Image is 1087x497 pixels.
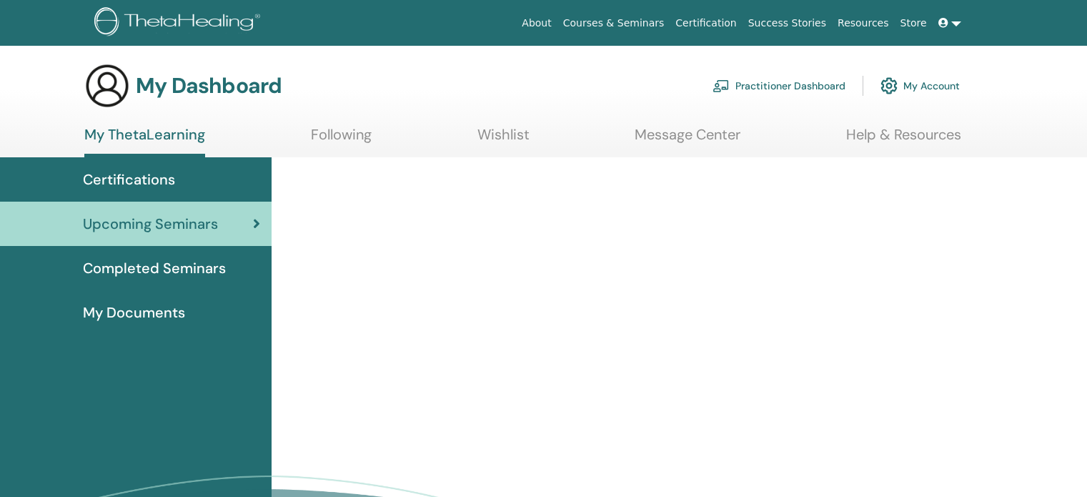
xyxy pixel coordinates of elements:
[635,126,740,154] a: Message Center
[83,257,226,279] span: Completed Seminars
[84,126,205,157] a: My ThetaLearning
[136,73,282,99] h3: My Dashboard
[311,126,372,154] a: Following
[670,10,742,36] a: Certification
[557,10,670,36] a: Courses & Seminars
[832,10,895,36] a: Resources
[477,126,530,154] a: Wishlist
[713,79,730,92] img: chalkboard-teacher.svg
[895,10,933,36] a: Store
[516,10,557,36] a: About
[880,70,960,102] a: My Account
[94,7,265,39] img: logo.png
[743,10,832,36] a: Success Stories
[84,63,130,109] img: generic-user-icon.jpg
[83,302,185,323] span: My Documents
[880,74,898,98] img: cog.svg
[713,70,845,102] a: Practitioner Dashboard
[83,213,218,235] span: Upcoming Seminars
[83,169,175,190] span: Certifications
[846,126,961,154] a: Help & Resources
